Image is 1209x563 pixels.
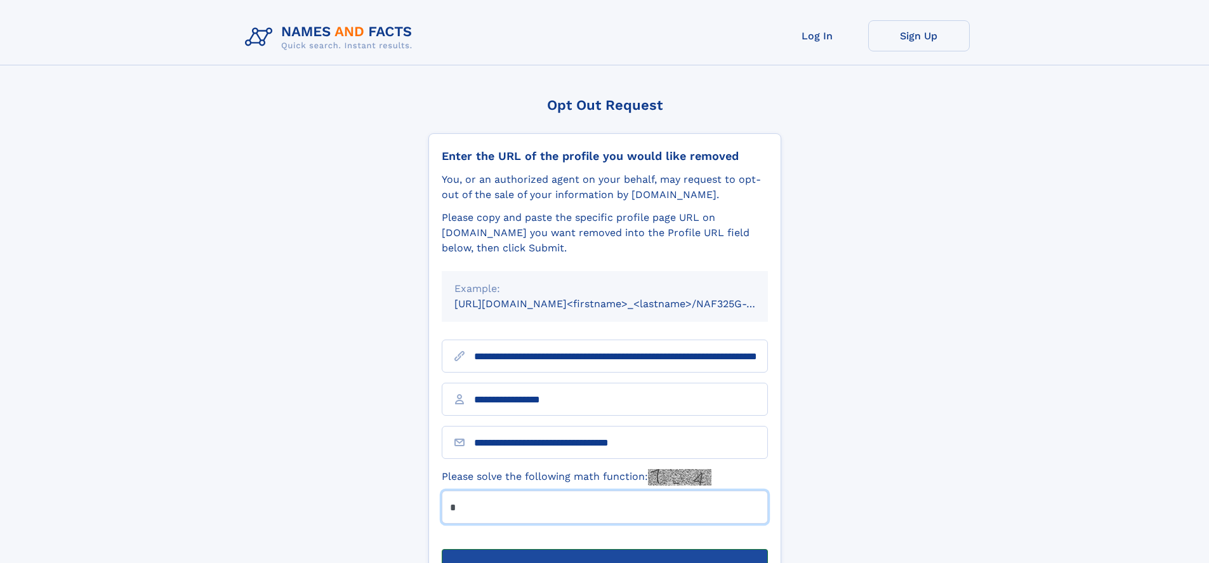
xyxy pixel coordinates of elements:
[454,281,755,296] div: Example:
[868,20,970,51] a: Sign Up
[454,298,792,310] small: [URL][DOMAIN_NAME]<firstname>_<lastname>/NAF325G-xxxxxxxx
[240,20,423,55] img: Logo Names and Facts
[442,469,711,486] label: Please solve the following math function:
[767,20,868,51] a: Log In
[442,149,768,163] div: Enter the URL of the profile you would like removed
[442,172,768,202] div: You, or an authorized agent on your behalf, may request to opt-out of the sale of your informatio...
[442,210,768,256] div: Please copy and paste the specific profile page URL on [DOMAIN_NAME] you want removed into the Pr...
[428,97,781,113] div: Opt Out Request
